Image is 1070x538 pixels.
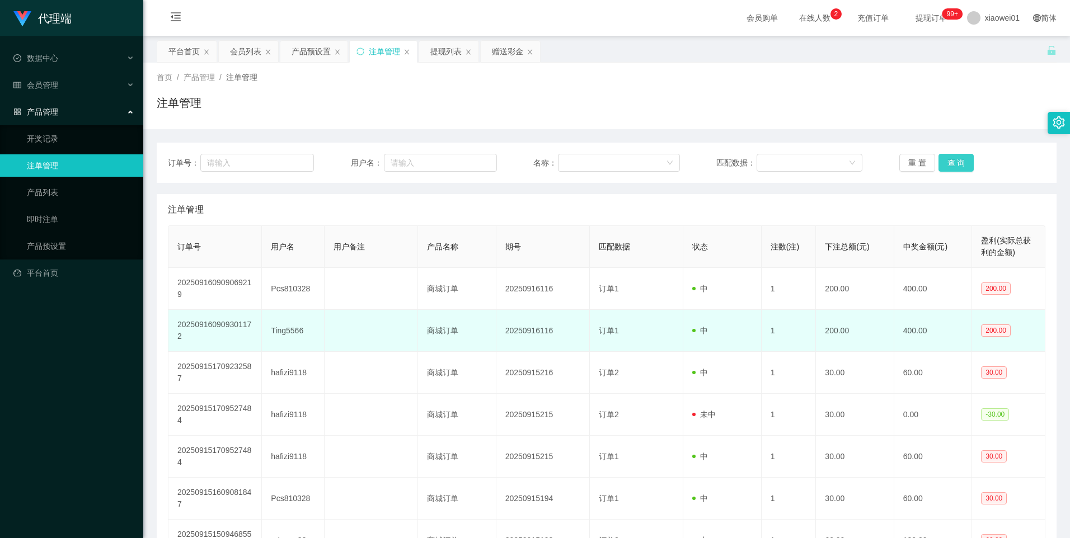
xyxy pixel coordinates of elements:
span: 名称： [533,157,558,169]
span: 订单2 [599,410,619,419]
td: 0.00 [894,394,972,436]
span: 匹配数据 [599,242,630,251]
td: 60.00 [894,436,972,478]
td: 30.00 [816,352,894,394]
input: 请输入 [384,154,497,172]
span: 订单1 [599,494,619,503]
span: 中 [692,284,708,293]
td: 1 [762,268,816,310]
a: 代理端 [13,13,72,22]
td: 商城订单 [418,436,496,478]
h1: 注单管理 [157,95,201,111]
td: 商城订单 [418,478,496,520]
i: 图标: appstore-o [13,108,21,116]
i: 图标: menu-fold [157,1,195,36]
td: 30.00 [816,394,894,436]
span: 下注总额(元) [825,242,869,251]
td: 商城订单 [418,310,496,352]
h1: 代理端 [38,1,72,36]
span: 产品管理 [13,107,58,116]
a: 产品列表 [27,181,134,204]
td: 400.00 [894,268,972,310]
div: 赠送彩金 [492,41,523,62]
i: 图标: table [13,81,21,89]
td: Pcs810328 [262,478,325,520]
td: hafizi9118 [262,436,325,478]
i: 图标: close [265,49,271,55]
td: 202509151609081847 [168,478,262,520]
span: 注单管理 [168,203,204,216]
span: 产品名称 [427,242,458,251]
i: 图标: down [667,159,673,167]
span: 未中 [692,410,716,419]
p: 2 [834,8,838,20]
span: 30.00 [981,450,1007,463]
td: hafizi9118 [262,352,325,394]
i: 图标: close [403,49,410,55]
img: logo.9652507e.png [13,11,31,27]
span: 提现订单 [910,14,952,22]
i: 图标: check-circle-o [13,54,21,62]
td: 200.00 [816,268,894,310]
td: Pcs810328 [262,268,325,310]
td: 1 [762,394,816,436]
i: 图标: close [203,49,210,55]
span: 在线人数 [794,14,836,22]
td: 30.00 [816,436,894,478]
span: -30.00 [981,408,1009,421]
span: 中 [692,452,708,461]
a: 产品预设置 [27,235,134,257]
a: 图标: dashboard平台首页 [13,262,134,284]
sup: 1210 [942,8,963,20]
td: 商城订单 [418,268,496,310]
div: 注单管理 [369,41,400,62]
span: 注数(注) [771,242,799,251]
span: 产品管理 [184,73,215,82]
span: 订单2 [599,368,619,377]
span: 订单1 [599,284,619,293]
td: 202509160909301172 [168,310,262,352]
div: 产品预设置 [292,41,331,62]
td: 20250915215 [496,394,590,436]
i: 图标: close [465,49,472,55]
span: 30.00 [981,492,1007,504]
span: 用户名 [271,242,294,251]
div: 提现列表 [430,41,462,62]
td: 20250916116 [496,268,590,310]
td: 20250915215 [496,436,590,478]
td: 30.00 [816,478,894,520]
td: 1 [762,310,816,352]
input: 请输入 [200,154,314,172]
span: 订单号： [168,157,200,169]
td: 20250916116 [496,310,590,352]
i: 图标: global [1033,14,1041,22]
td: 商城订单 [418,394,496,436]
span: 订单1 [599,326,619,335]
i: 图标: setting [1053,116,1065,129]
span: 200.00 [981,282,1011,295]
span: 注单管理 [226,73,257,82]
i: 图标: down [849,159,856,167]
span: 订单1 [599,452,619,461]
td: 202509160909069219 [168,268,262,310]
a: 注单管理 [27,154,134,177]
td: Ting5566 [262,310,325,352]
span: / [219,73,222,82]
td: 20250915216 [496,352,590,394]
button: 重 置 [899,154,935,172]
a: 即时注单 [27,208,134,230]
span: 中奖金额(元) [903,242,947,251]
td: hafizi9118 [262,394,325,436]
span: 首页 [157,73,172,82]
span: / [177,73,179,82]
span: 用户名： [351,157,384,169]
span: 200.00 [981,324,1011,337]
span: 中 [692,326,708,335]
span: 中 [692,368,708,377]
td: 202509151709527484 [168,394,262,436]
td: 202509151709527484 [168,436,262,478]
td: 20250915194 [496,478,590,520]
div: 平台首页 [168,41,200,62]
span: 状态 [692,242,708,251]
i: 图标: close [334,49,341,55]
